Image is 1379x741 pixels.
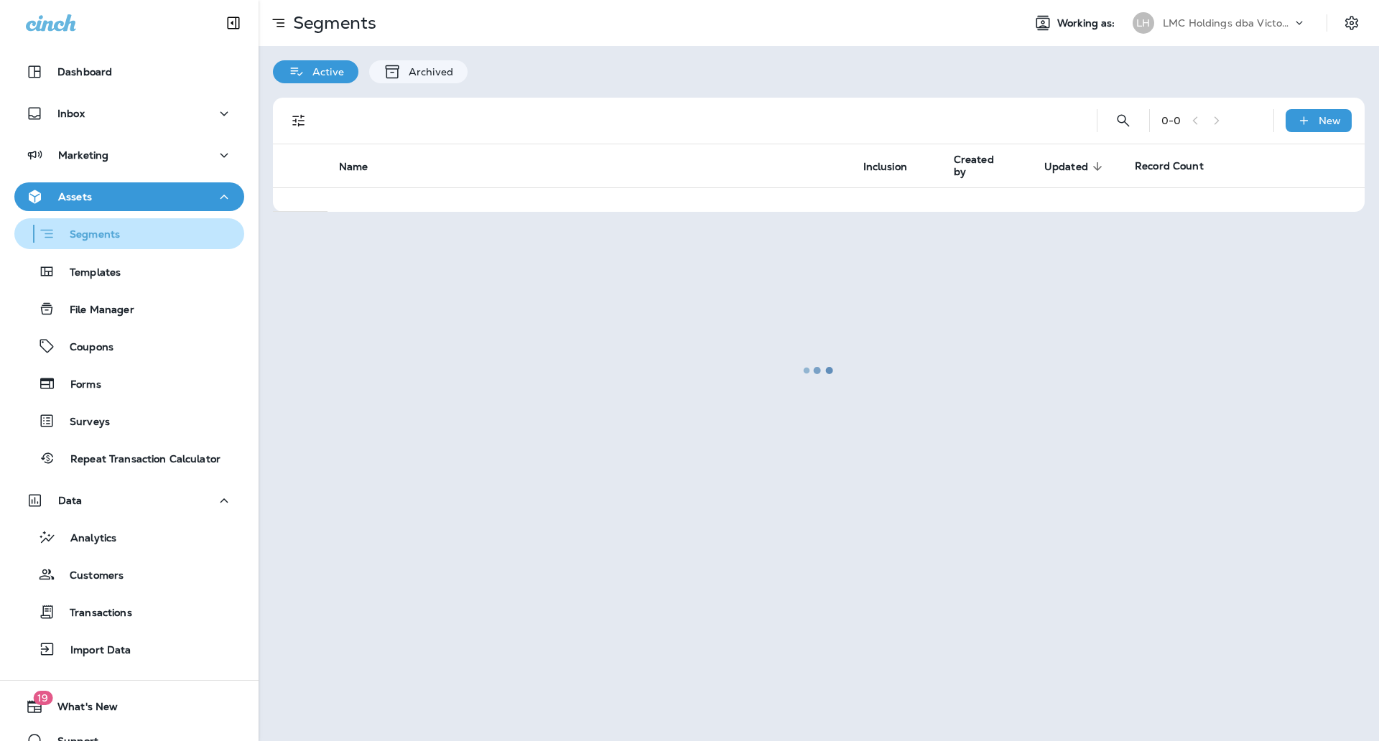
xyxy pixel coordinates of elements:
[56,378,101,392] p: Forms
[14,182,244,211] button: Assets
[14,141,244,169] button: Marketing
[56,453,220,467] p: Repeat Transaction Calculator
[58,191,92,202] p: Assets
[55,228,120,243] p: Segments
[55,416,110,429] p: Surveys
[14,443,244,473] button: Repeat Transaction Calculator
[14,256,244,286] button: Templates
[14,218,244,249] button: Segments
[14,692,244,721] button: 19What's New
[14,559,244,589] button: Customers
[14,99,244,128] button: Inbox
[55,341,113,355] p: Coupons
[43,701,118,718] span: What's New
[57,108,85,119] p: Inbox
[58,495,83,506] p: Data
[55,304,134,317] p: File Manager
[14,486,244,515] button: Data
[55,569,124,583] p: Customers
[14,634,244,664] button: Import Data
[14,522,244,552] button: Analytics
[56,532,116,546] p: Analytics
[14,406,244,436] button: Surveys
[55,266,121,280] p: Templates
[14,294,244,324] button: File Manager
[213,9,254,37] button: Collapse Sidebar
[33,691,52,705] span: 19
[55,607,132,620] p: Transactions
[58,149,108,161] p: Marketing
[56,644,131,658] p: Import Data
[1319,115,1341,126] p: New
[57,66,112,78] p: Dashboard
[14,597,244,627] button: Transactions
[14,368,244,399] button: Forms
[14,57,244,86] button: Dashboard
[14,331,244,361] button: Coupons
